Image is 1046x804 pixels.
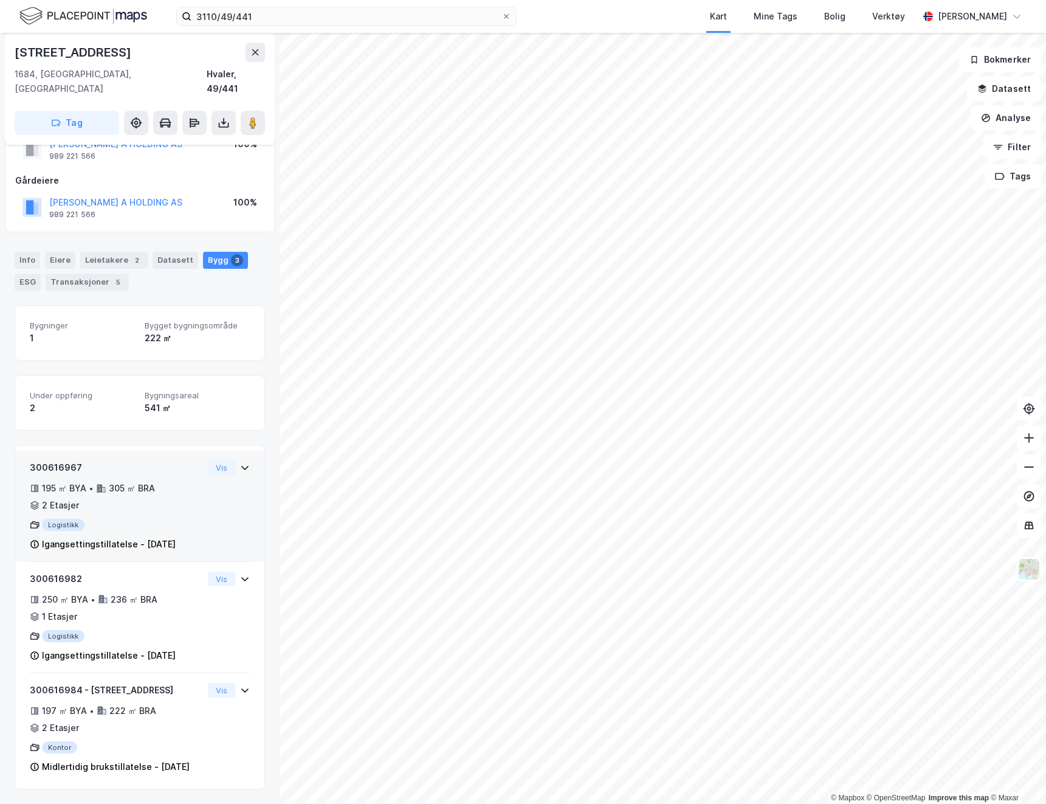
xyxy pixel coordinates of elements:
div: • [89,483,94,493]
div: ESG [15,274,41,291]
div: 100% [233,195,257,210]
div: 1684, [GEOGRAPHIC_DATA], [GEOGRAPHIC_DATA] [15,67,207,96]
a: Mapbox [831,794,864,802]
div: 222 ㎡ [145,331,250,345]
div: Bygg [203,252,248,269]
a: OpenStreetMap [867,794,926,802]
div: 250 ㎡ BYA [42,592,88,607]
iframe: Chat Widget [985,746,1046,804]
div: 300616982 [30,572,203,586]
button: Analyse [971,106,1041,130]
div: 5 [112,276,124,288]
div: Mine Tags [754,9,797,24]
div: 2 Etasjer [42,721,79,735]
div: Datasett [153,252,198,269]
div: 2 [30,401,135,415]
div: • [91,595,95,605]
div: 195 ㎡ BYA [42,481,86,496]
div: 197 ㎡ BYA [42,704,87,718]
div: 3 [231,254,243,266]
div: 2 [131,254,143,266]
button: Vis [208,460,235,475]
button: Vis [208,683,235,698]
div: Eiere [45,252,75,269]
div: Igangsettingstillatelse - [DATE] [42,648,176,663]
div: Gårdeiere [15,173,264,188]
img: Z [1017,558,1041,581]
div: Info [15,252,40,269]
button: Datasett [967,77,1041,101]
button: Filter [983,135,1041,159]
div: 236 ㎡ BRA [111,592,157,607]
input: Søk på adresse, matrikkel, gårdeiere, leietakere eller personer [191,7,501,26]
div: Kart [710,9,727,24]
div: 989 221 566 [49,151,95,161]
div: Igangsettingstillatelse - [DATE] [42,537,176,552]
div: 541 ㎡ [145,401,250,415]
div: 989 221 566 [49,210,95,220]
img: logo.f888ab2527a4732fd821a326f86c7f29.svg [19,5,147,27]
button: Tag [15,111,119,135]
div: 305 ㎡ BRA [109,481,155,496]
div: Leietakere [80,252,148,269]
button: Bokmerker [959,47,1041,72]
div: 300616984 - [STREET_ADDRESS] [30,683,203,698]
div: 2 Etasjer [42,498,79,513]
div: Kontrollprogram for chat [985,746,1046,804]
span: Bygninger [30,321,135,331]
div: 222 ㎡ BRA [109,704,156,718]
div: [PERSON_NAME] [938,9,1007,24]
div: Verktøy [872,9,905,24]
div: 300616967 [30,460,203,475]
div: 1 Etasjer [42,609,77,624]
span: Bygget bygningsområde [145,321,250,331]
div: Transaksjoner [46,274,129,291]
div: • [89,706,94,716]
div: 1 [30,331,135,345]
button: Tags [985,164,1041,189]
span: Bygningsareal [145,390,250,401]
div: Midlertidig brukstillatelse - [DATE] [42,760,190,774]
span: Under oppføring [30,390,135,401]
div: [STREET_ADDRESS] [15,43,134,62]
div: Hvaler, 49/441 [207,67,265,96]
button: Vis [208,572,235,586]
a: Improve this map [929,794,989,802]
div: Bolig [824,9,845,24]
